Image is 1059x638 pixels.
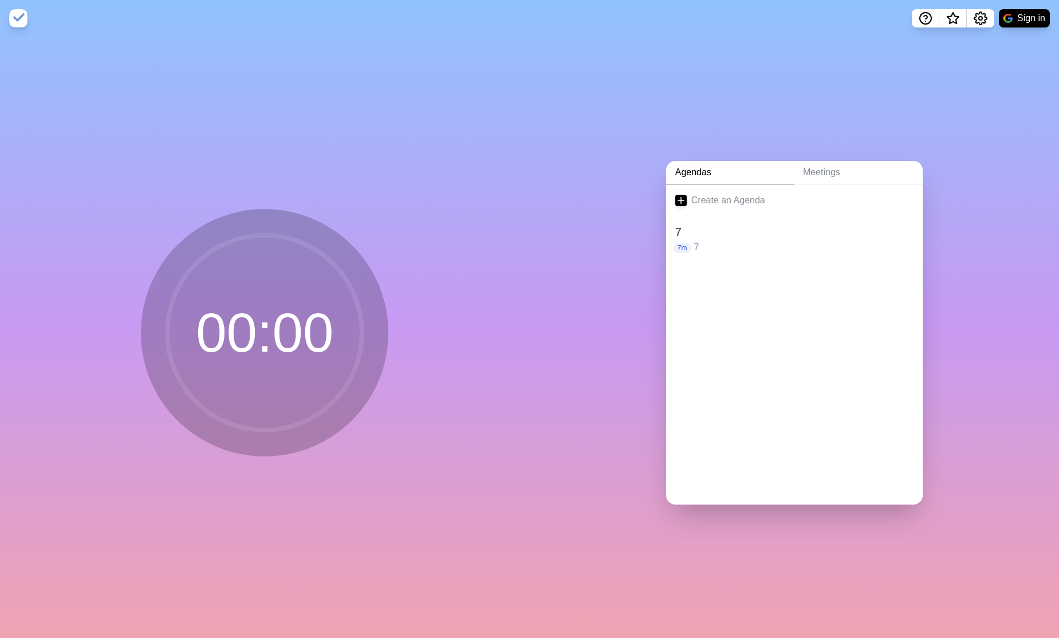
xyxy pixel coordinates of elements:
[967,9,994,27] button: Settings
[912,9,939,27] button: Help
[9,9,27,27] img: timeblocks logo
[794,161,923,184] a: Meetings
[1003,14,1013,23] img: google logo
[673,243,692,253] p: 7m
[666,161,794,184] a: Agendas
[939,9,967,27] button: What’s new
[675,223,914,241] h2: 7
[666,184,923,216] a: Create an Agenda
[999,9,1050,27] button: Sign in
[694,241,913,254] p: 7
